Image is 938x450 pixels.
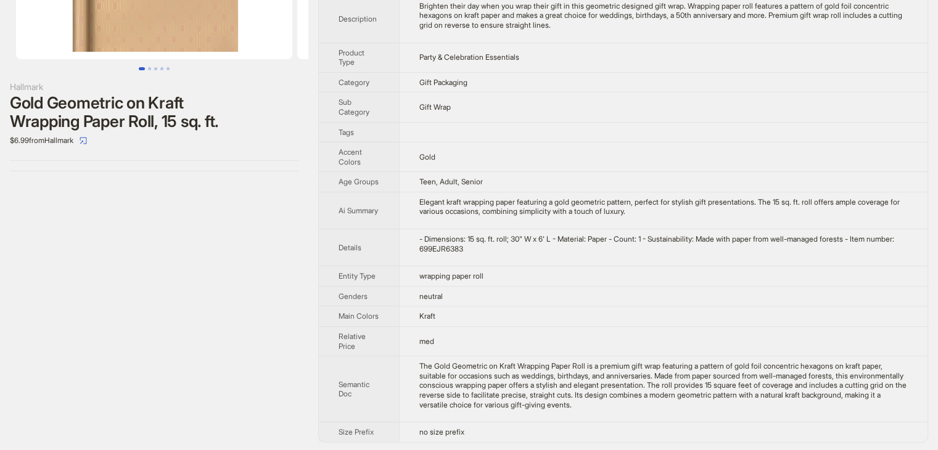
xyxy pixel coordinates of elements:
[419,102,451,112] span: Gift Wrap
[339,271,376,280] span: Entity Type
[339,206,378,215] span: Ai Summary
[154,67,157,70] button: Go to slide 3
[339,427,374,436] span: Size Prefix
[419,78,467,87] span: Gift Packaging
[10,94,298,131] div: Gold Geometric on Kraft Wrapping Paper Roll, 15 sq. ft.
[339,147,362,166] span: Accent Colors
[419,292,443,301] span: neutral
[419,177,483,186] span: Teen, Adult, Senior
[419,337,434,346] span: med
[339,177,379,186] span: Age Groups
[167,67,170,70] button: Go to slide 5
[339,128,354,137] span: Tags
[419,427,464,436] span: no size prefix
[419,152,435,162] span: Gold
[419,311,435,321] span: Kraft
[339,243,361,252] span: Details
[419,271,483,280] span: wrapping paper roll
[160,67,163,70] button: Go to slide 4
[419,361,908,409] div: The Gold Geometric on Kraft Wrapping Paper Roll is a premium gift wrap featuring a pattern of gol...
[339,78,369,87] span: Category
[419,197,908,216] div: Elegant kraft wrapping paper featuring a gold geometric pattern, perfect for stylish gift present...
[419,1,908,30] div: Brighten their day when you wrap their gift in this geometric designed gift wrap. Wrapping paper ...
[339,48,364,67] span: Product Type
[139,67,145,70] button: Go to slide 1
[419,234,908,253] div: - Dimensions: 15 sq. ft. roll; 30" W x 6' L - Material: Paper - Count: 1 - Sustainability: Made w...
[339,292,368,301] span: Genders
[339,332,366,351] span: Relative Price
[10,131,298,150] div: $6.99 from Hallmark
[339,14,377,23] span: Description
[339,380,369,399] span: Semantic Doc
[10,80,298,94] div: Hallmark
[148,67,151,70] button: Go to slide 2
[339,97,369,117] span: Sub Category
[339,311,379,321] span: Main Colors
[80,137,87,144] span: select
[419,52,519,62] span: Party & Celebration Essentials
